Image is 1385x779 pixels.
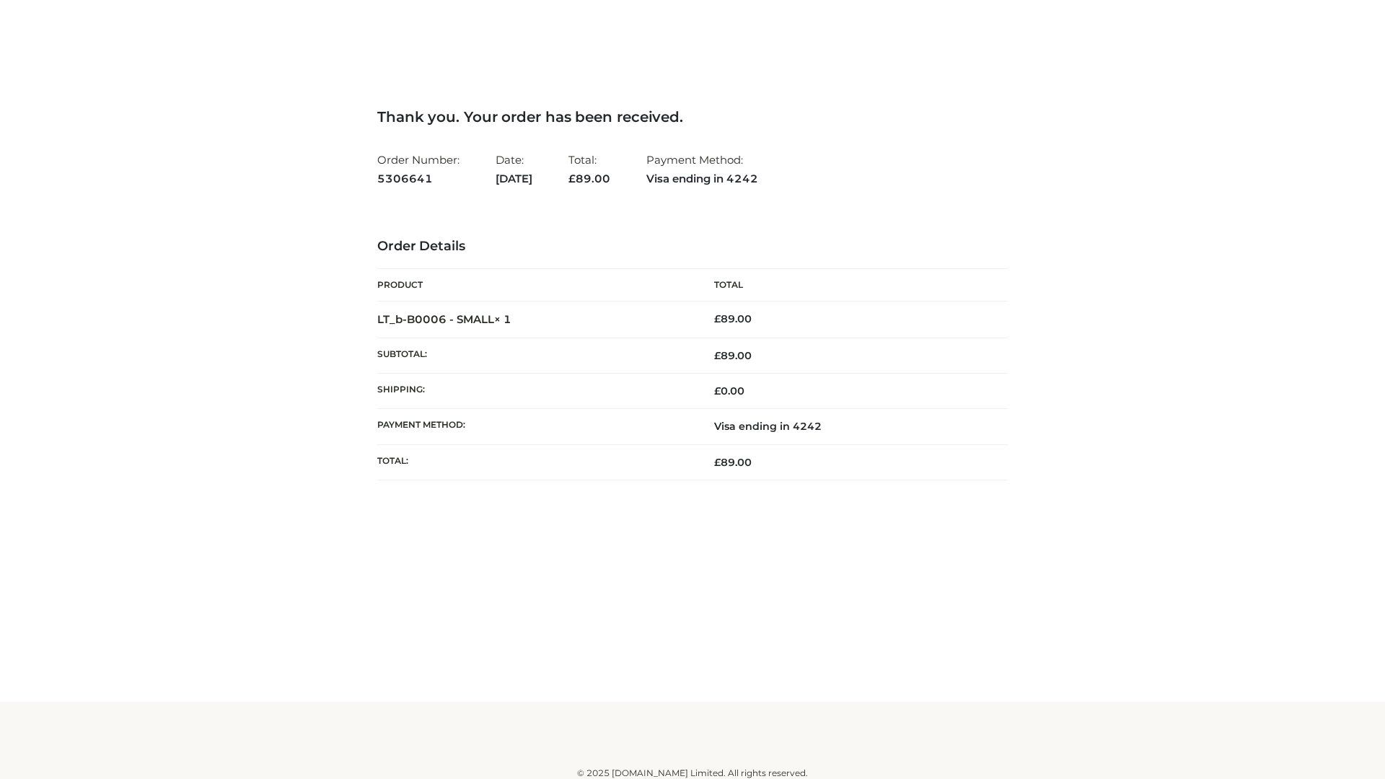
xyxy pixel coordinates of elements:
strong: Visa ending in 4242 [646,170,758,188]
li: Order Number: [377,147,460,191]
bdi: 0.00 [714,384,744,397]
h3: Thank you. Your order has been received. [377,108,1008,126]
span: 89.00 [568,172,610,185]
strong: LT_b-B0006 - SMALL [377,312,511,326]
span: £ [714,456,721,469]
h3: Order Details [377,239,1008,255]
th: Total: [377,444,692,480]
th: Total [692,269,1008,302]
th: Subtotal: [377,338,692,373]
strong: 5306641 [377,170,460,188]
strong: × 1 [494,312,511,326]
li: Date: [496,147,532,191]
span: £ [714,312,721,325]
th: Product [377,269,692,302]
td: Visa ending in 4242 [692,409,1008,444]
li: Total: [568,147,610,191]
span: 89.00 [714,456,752,469]
span: £ [714,384,721,397]
strong: [DATE] [496,170,532,188]
li: Payment Method: [646,147,758,191]
span: £ [714,349,721,362]
th: Payment method: [377,409,692,444]
bdi: 89.00 [714,312,752,325]
th: Shipping: [377,374,692,409]
span: £ [568,172,576,185]
span: 89.00 [714,349,752,362]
